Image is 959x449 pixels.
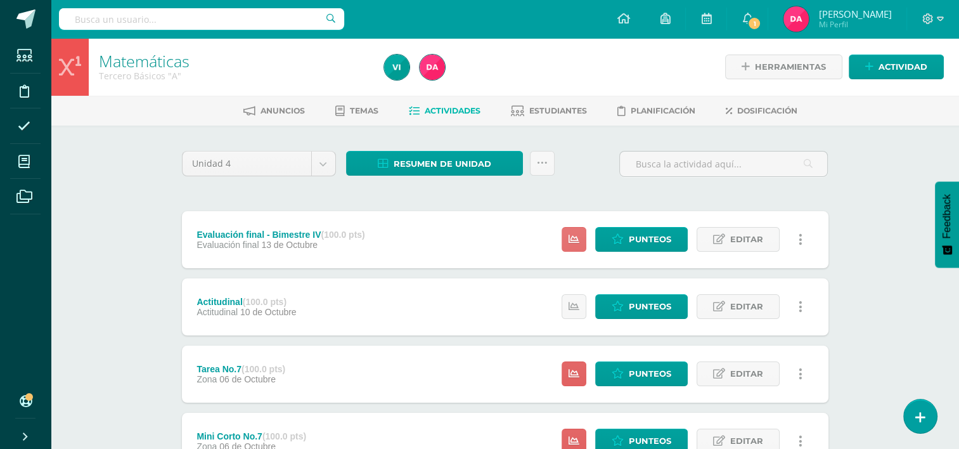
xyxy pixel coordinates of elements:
a: Punteos [595,294,688,319]
span: Evaluación final [196,240,259,250]
span: 06 de Octubre [219,374,276,384]
a: Unidad 4 [183,152,335,176]
span: Dosificación [737,106,797,115]
strong: (100.0 pts) [243,297,286,307]
a: Punteos [595,227,688,252]
div: Evaluación final - Bimestre IV [196,230,364,240]
a: Resumen de unidad [346,151,523,176]
a: Matemáticas [99,50,190,72]
input: Busca la actividad aquí... [620,152,827,176]
img: 0d1c13a784e50cea1b92786e6af8f399.png [783,6,809,32]
a: Actividad [849,55,944,79]
a: Dosificación [726,101,797,121]
span: Anuncios [261,106,305,115]
span: Actividades [425,106,480,115]
div: Tercero Básicos 'A' [99,70,369,82]
span: 1 [747,16,761,30]
strong: (100.0 pts) [241,364,285,374]
h1: Matemáticas [99,52,369,70]
span: [PERSON_NAME] [818,8,891,20]
span: Actitudinal [196,307,238,317]
div: Actitudinal [196,297,296,307]
a: Planificación [617,101,695,121]
strong: (100.0 pts) [321,230,364,240]
div: Mini Corto No.7 [196,431,306,441]
span: Unidad 4 [192,152,302,176]
span: Editar [730,295,763,318]
span: Punteos [629,295,671,318]
span: Temas [350,106,378,115]
span: Punteos [629,228,671,251]
a: Actividades [409,101,480,121]
span: Estudiantes [529,106,587,115]
span: Actividad [879,55,927,79]
img: 0d1c13a784e50cea1b92786e6af8f399.png [420,55,445,80]
a: Temas [335,101,378,121]
input: Busca un usuario... [59,8,344,30]
a: Punteos [595,361,688,386]
span: Editar [730,228,763,251]
span: 13 de Octubre [261,240,318,250]
span: Punteos [629,362,671,386]
span: Resumen de unidad [394,152,491,176]
img: c0ce1b3350cacf3227db14f927d4c0cc.png [384,55,409,80]
button: Feedback - Mostrar encuesta [935,181,959,268]
a: Anuncios [243,101,305,121]
a: Estudiantes [511,101,587,121]
div: Tarea No.7 [196,364,285,374]
span: Planificación [631,106,695,115]
span: Herramientas [755,55,826,79]
a: Herramientas [725,55,842,79]
span: Editar [730,362,763,386]
span: Zona [196,374,217,384]
span: Mi Perfil [818,19,891,30]
span: Feedback [941,194,953,238]
span: 10 de Octubre [240,307,297,317]
strong: (100.0 pts) [262,431,306,441]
